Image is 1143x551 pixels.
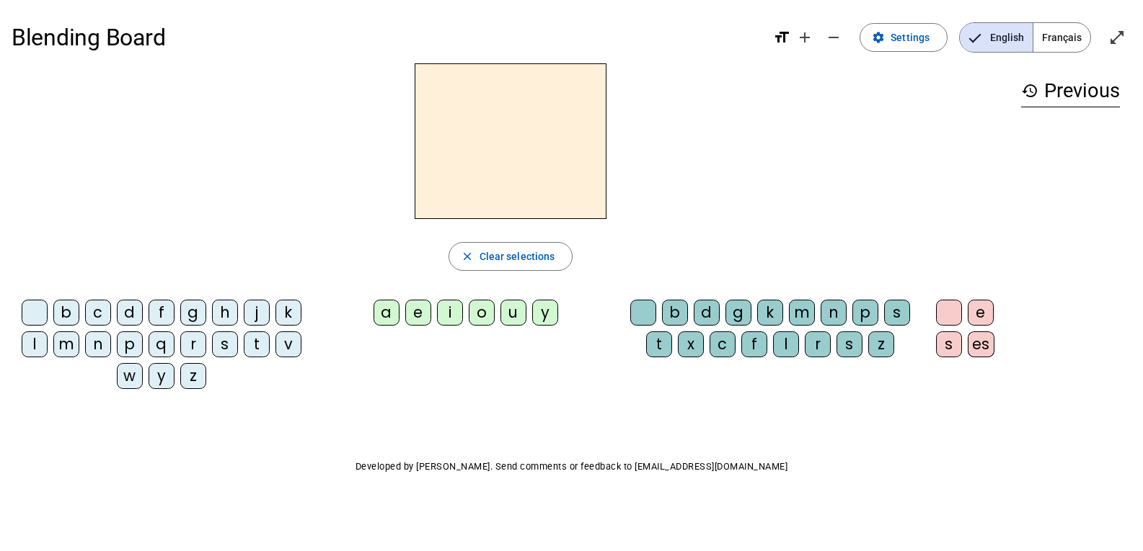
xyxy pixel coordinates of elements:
[1108,29,1126,46] mat-icon: open_in_full
[405,300,431,326] div: e
[860,23,948,52] button: Settings
[725,300,751,326] div: g
[1021,75,1120,107] h3: Previous
[1103,23,1131,52] button: Enter full screen
[968,331,994,357] div: es
[891,29,930,46] span: Settings
[244,331,270,357] div: t
[149,363,175,389] div: y
[53,331,79,357] div: m
[22,331,48,357] div: l
[852,300,878,326] div: p
[500,300,526,326] div: u
[469,300,495,326] div: o
[741,331,767,357] div: f
[1033,23,1090,52] span: Français
[936,331,962,357] div: s
[872,31,885,44] mat-icon: settings
[884,300,910,326] div: s
[149,331,175,357] div: q
[819,23,848,52] button: Decrease font size
[85,300,111,326] div: c
[960,23,1033,52] span: English
[117,331,143,357] div: p
[805,331,831,357] div: r
[180,300,206,326] div: g
[662,300,688,326] div: b
[12,14,762,61] h1: Blending Board
[710,331,736,357] div: c
[212,300,238,326] div: h
[244,300,270,326] div: j
[53,300,79,326] div: b
[868,331,894,357] div: z
[968,300,994,326] div: e
[480,248,555,265] span: Clear selections
[959,22,1091,53] mat-button-toggle-group: Language selection
[678,331,704,357] div: x
[180,363,206,389] div: z
[374,300,400,326] div: a
[825,29,842,46] mat-icon: remove
[212,331,238,357] div: s
[85,331,111,357] div: n
[532,300,558,326] div: y
[1021,82,1038,99] mat-icon: history
[790,23,819,52] button: Increase font size
[694,300,720,326] div: d
[437,300,463,326] div: i
[821,300,847,326] div: n
[149,300,175,326] div: f
[117,363,143,389] div: w
[117,300,143,326] div: d
[12,458,1131,475] p: Developed by [PERSON_NAME]. Send comments or feedback to [EMAIL_ADDRESS][DOMAIN_NAME]
[646,331,672,357] div: t
[757,300,783,326] div: k
[275,300,301,326] div: k
[461,250,474,263] mat-icon: close
[773,331,799,357] div: l
[789,300,815,326] div: m
[180,331,206,357] div: r
[796,29,813,46] mat-icon: add
[773,29,790,46] mat-icon: format_size
[837,331,862,357] div: s
[275,331,301,357] div: v
[449,242,573,271] button: Clear selections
